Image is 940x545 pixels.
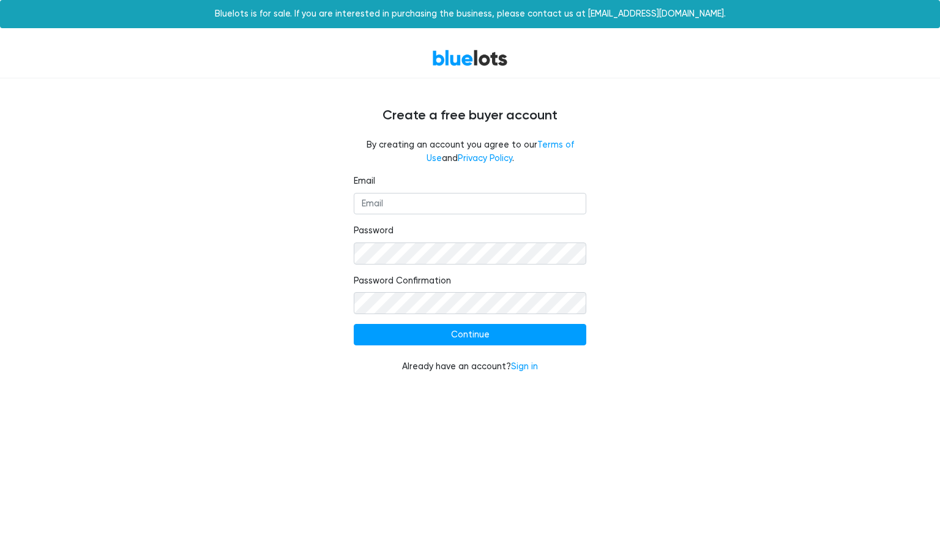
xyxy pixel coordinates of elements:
h4: Create a free buyer account [103,108,837,124]
a: Terms of Use [427,140,574,163]
fieldset: By creating an account you agree to our and . [354,138,586,165]
a: Sign in [511,361,538,372]
input: Continue [354,324,586,346]
label: Email [354,175,375,188]
input: Email [354,193,586,215]
a: BlueLots [432,49,508,67]
div: Already have an account? [354,360,586,374]
a: Privacy Policy [458,153,512,163]
label: Password Confirmation [354,274,451,288]
label: Password [354,224,394,238]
